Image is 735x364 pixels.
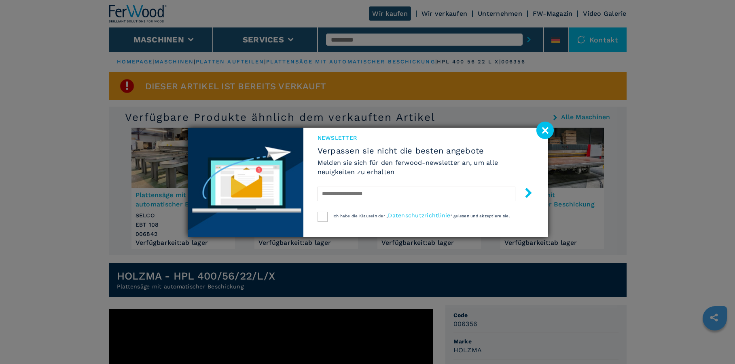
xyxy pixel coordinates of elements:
[318,146,534,156] span: Verpassen sie nicht die besten angebote
[515,185,534,204] button: submit-button
[188,128,303,237] img: Newsletter image
[451,214,510,218] span: “ gelesen und akzeptiere sie.
[318,158,534,177] h6: Melden sie sich für den ferwood-newsletter an, um alle neuigkeiten zu erhalten
[388,212,450,219] a: Datenschutzrichtlinie
[318,134,534,142] span: Newsletter
[333,214,388,218] span: Ich habe die Klauseln der „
